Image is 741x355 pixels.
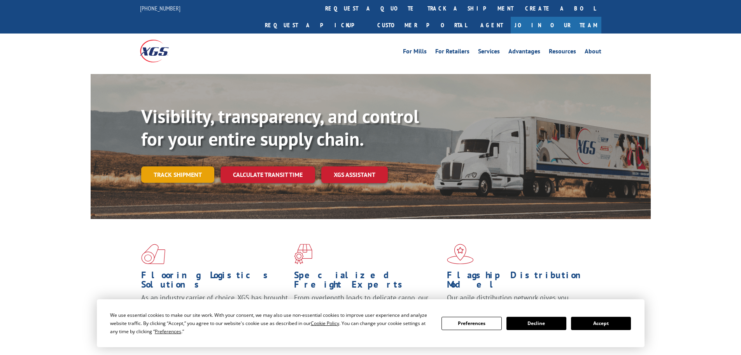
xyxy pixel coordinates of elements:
[585,48,601,57] a: About
[221,166,315,183] a: Calculate transit time
[571,317,631,330] button: Accept
[155,328,181,335] span: Preferences
[447,244,474,264] img: xgs-icon-flagship-distribution-model-red
[321,166,388,183] a: XGS ASSISTANT
[294,293,441,328] p: From overlength loads to delicate cargo, our experienced staff knows the best way to move your fr...
[141,104,419,151] b: Visibility, transparency, and control for your entire supply chain.
[549,48,576,57] a: Resources
[447,270,594,293] h1: Flagship Distribution Model
[506,317,566,330] button: Decline
[259,17,371,34] a: Request a pickup
[294,244,312,264] img: xgs-icon-focused-on-flooring-red
[441,317,501,330] button: Preferences
[473,17,511,34] a: Agent
[371,17,473,34] a: Customer Portal
[110,311,432,336] div: We use essential cookies to make our site work. With your consent, we may also use non-essential ...
[403,48,427,57] a: For Mills
[141,166,214,183] a: Track shipment
[140,4,180,12] a: [PHONE_NUMBER]
[511,17,601,34] a: Join Our Team
[141,244,165,264] img: xgs-icon-total-supply-chain-intelligence-red
[447,293,590,311] span: Our agile distribution network gives you nationwide inventory management on demand.
[435,48,469,57] a: For Retailers
[478,48,500,57] a: Services
[294,270,441,293] h1: Specialized Freight Experts
[311,320,339,327] span: Cookie Policy
[141,270,288,293] h1: Flooring Logistics Solutions
[141,293,288,321] span: As an industry carrier of choice, XGS has brought innovation and dedication to flooring logistics...
[97,299,645,347] div: Cookie Consent Prompt
[508,48,540,57] a: Advantages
